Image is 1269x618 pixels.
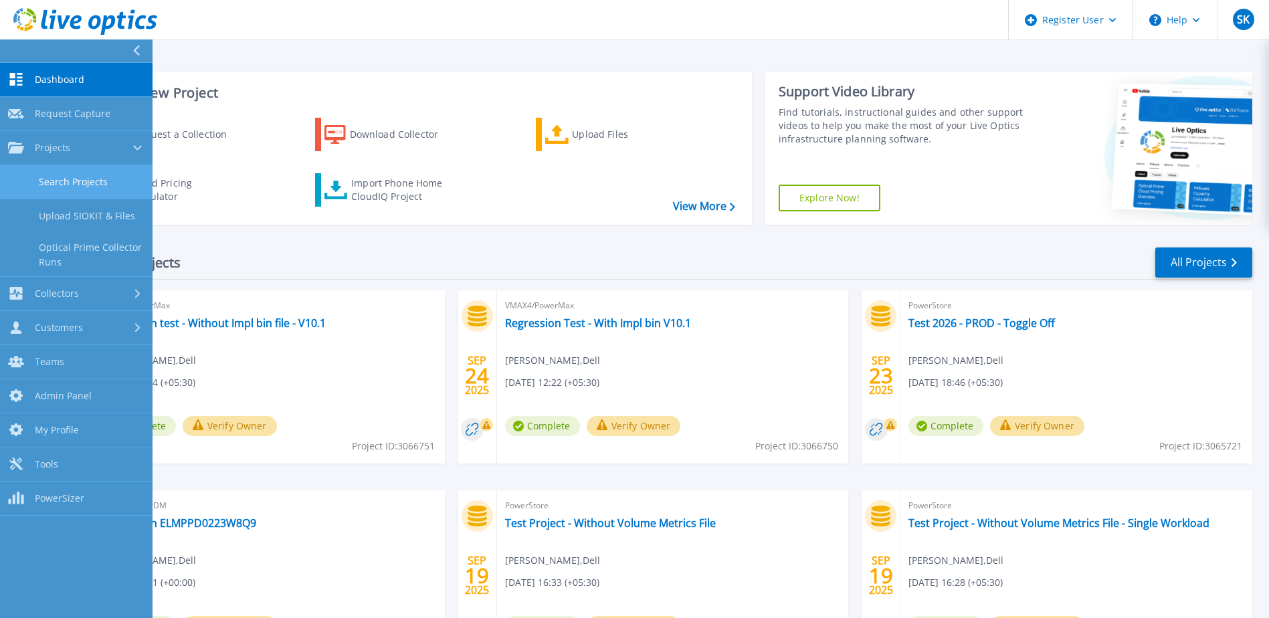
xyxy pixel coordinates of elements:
[908,353,1003,368] span: [PERSON_NAME] , Dell
[908,575,1003,590] span: [DATE] 16:28 (+05:30)
[1155,247,1252,278] a: All Projects
[908,375,1003,390] span: [DATE] 18:46 (+05:30)
[908,516,1209,530] a: Test Project - Without Volume Metrics File - Single Workload
[351,177,456,203] div: Import Phone Home CloudIQ Project
[572,121,679,148] div: Upload Files
[779,185,880,211] a: Explore Now!
[464,351,490,400] div: SEP 2025
[505,375,599,390] span: [DATE] 12:22 (+05:30)
[505,416,580,436] span: Complete
[536,118,685,151] a: Upload Files
[35,108,110,120] span: Request Capture
[505,316,691,330] a: Regression Test - With Impl bin V10.1
[35,458,58,470] span: Tools
[908,498,1244,513] span: PowerStore
[755,439,838,453] span: Project ID: 3066750
[35,288,79,300] span: Collectors
[350,121,457,148] div: Download Collector
[1159,439,1242,453] span: Project ID: 3065721
[868,551,894,600] div: SEP 2025
[908,553,1003,568] span: [PERSON_NAME] , Dell
[464,551,490,600] div: SEP 2025
[505,353,600,368] span: [PERSON_NAME] , Dell
[101,298,437,313] span: VMAX4/PowerMax
[465,370,489,381] span: 24
[673,200,735,213] a: View More
[465,570,489,581] span: 19
[35,142,70,154] span: Projects
[908,298,1244,313] span: PowerStore
[505,298,841,313] span: VMAX4/PowerMax
[505,553,600,568] span: [PERSON_NAME] , Dell
[183,416,277,436] button: Verify Owner
[101,316,326,330] a: Regression test - Without Impl bin file - V10.1
[587,416,681,436] button: Verify Owner
[35,74,84,86] span: Dashboard
[869,570,893,581] span: 19
[1237,14,1250,25] span: SK
[908,416,983,436] span: Complete
[908,316,1055,330] a: Test 2026 - PROD - Toggle Off
[35,424,79,436] span: My Profile
[95,118,244,151] a: Request a Collection
[101,516,256,530] a: Regression ELMPPD0223W8Q9
[779,83,1027,100] div: Support Video Library
[779,106,1027,146] div: Find tutorials, instructional guides and other support videos to help you make the most of your L...
[35,322,83,334] span: Customers
[505,516,716,530] a: Test Project - Without Volume Metrics File
[131,177,238,203] div: Cloud Pricing Calculator
[133,121,240,148] div: Request a Collection
[505,575,599,590] span: [DATE] 16:33 (+05:30)
[35,492,84,504] span: PowerSizer
[869,370,893,381] span: 23
[95,86,735,100] h3: Start a New Project
[990,416,1084,436] button: Verify Owner
[868,351,894,400] div: SEP 2025
[352,439,435,453] span: Project ID: 3066751
[505,498,841,513] span: PowerStore
[35,356,64,368] span: Teams
[35,390,92,402] span: Admin Panel
[101,498,437,513] span: PowerProtect DM
[95,173,244,207] a: Cloud Pricing Calculator
[315,118,464,151] a: Download Collector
